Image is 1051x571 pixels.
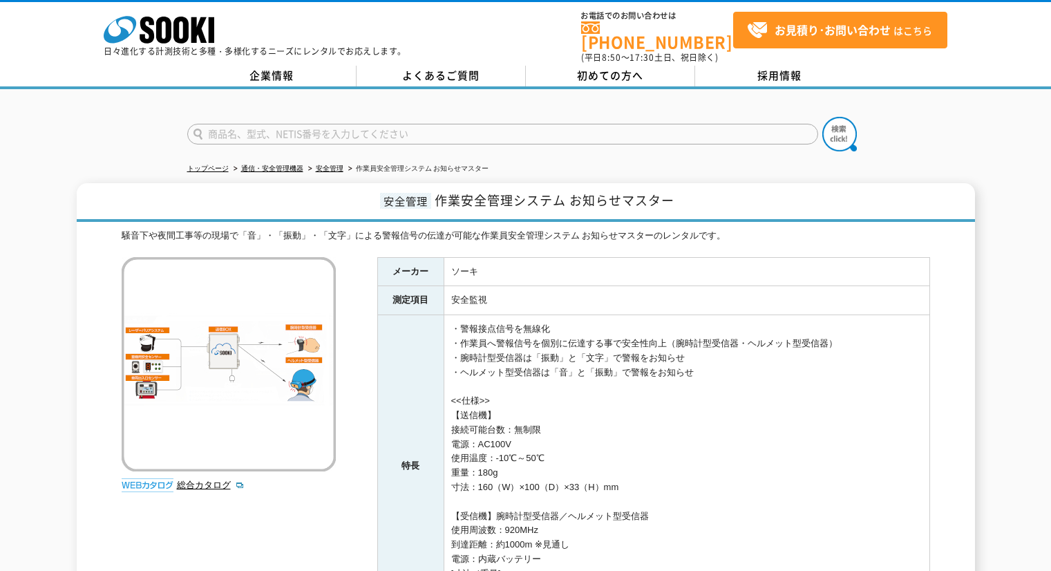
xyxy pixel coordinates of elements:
a: お見積り･お問い合わせはこちら [733,12,947,48]
span: 安全管理 [380,193,431,209]
img: 作業員安全管理システム お知らせマスター [122,257,336,471]
th: 測定項目 [377,286,444,315]
span: はこちら [747,20,932,41]
a: 採用情報 [695,66,864,86]
a: 通信・安全管理機器 [241,165,303,172]
a: 初めての方へ [526,66,695,86]
span: 作業安全管理システム お知らせマスター [435,191,674,209]
td: 安全監視 [444,286,929,315]
img: webカタログ [122,478,173,492]
a: [PHONE_NUMBER] [581,21,733,50]
p: 日々進化する計測技術と多種・多様化するニーズにレンタルでお応えします。 [104,47,406,55]
a: トップページ [187,165,229,172]
td: ソーキ [444,257,929,286]
span: 初めての方へ [577,68,643,83]
li: 作業員安全管理システム お知らせマスター [345,162,489,176]
a: 企業情報 [187,66,357,86]
span: お電話でのお問い合わせは [581,12,733,20]
span: 17:30 [629,51,654,64]
img: btn_search.png [822,117,857,151]
a: 総合カタログ [177,480,245,490]
span: 8:50 [602,51,621,64]
a: 安全管理 [316,165,343,172]
span: (平日 ～ 土日、祝日除く) [581,51,718,64]
a: よくあるご質問 [357,66,526,86]
strong: お見積り･お問い合わせ [775,21,891,38]
input: 商品名、型式、NETIS番号を入力してください [187,124,818,144]
th: メーカー [377,257,444,286]
div: 騒音下や夜間工事等の現場で「音」・「振動」・「文字」による警報信号の伝達が可能な作業員安全管理システム お知らせマスターのレンタルです。 [122,229,930,243]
